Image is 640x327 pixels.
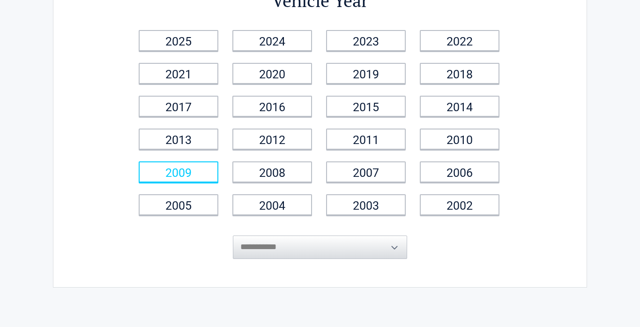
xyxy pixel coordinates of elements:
[420,129,499,150] a: 2010
[139,96,218,117] a: 2017
[232,96,312,117] a: 2016
[326,161,406,183] a: 2007
[326,129,406,150] a: 2011
[326,63,406,84] a: 2019
[139,30,218,51] a: 2025
[420,63,499,84] a: 2018
[232,30,312,51] a: 2024
[326,30,406,51] a: 2023
[420,161,499,183] a: 2006
[139,161,218,183] a: 2009
[139,129,218,150] a: 2013
[326,194,406,215] a: 2003
[139,194,218,215] a: 2005
[139,63,218,84] a: 2021
[420,194,499,215] a: 2002
[232,161,312,183] a: 2008
[232,194,312,215] a: 2004
[420,30,499,51] a: 2022
[420,96,499,117] a: 2014
[232,63,312,84] a: 2020
[326,96,406,117] a: 2015
[232,129,312,150] a: 2012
